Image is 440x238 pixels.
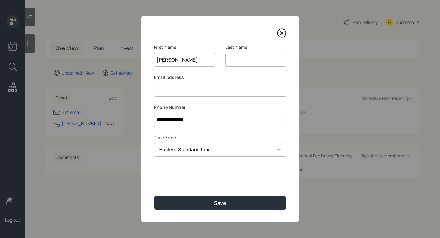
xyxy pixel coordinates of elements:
[214,200,226,207] div: Save
[154,74,286,81] label: Email Address
[154,196,286,210] button: Save
[225,44,286,50] label: Last Name
[154,44,215,50] label: First Name
[154,134,286,141] label: Time Zone
[154,104,286,110] label: Phone Number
